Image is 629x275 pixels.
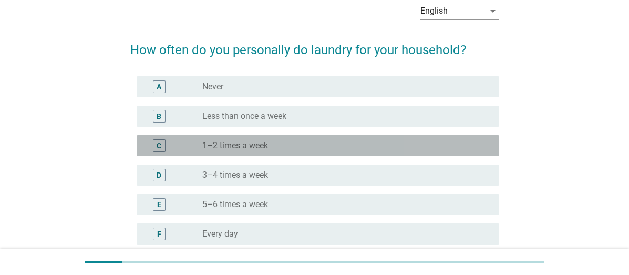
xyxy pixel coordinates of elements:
[157,199,161,210] div: E
[202,229,238,239] label: Every day
[130,30,499,59] h2: How often do you personally do laundry for your household?
[157,81,161,92] div: A
[157,169,161,180] div: D
[202,82,223,92] label: Never
[157,228,161,239] div: F
[157,110,161,121] div: B
[202,111,286,121] label: Less than once a week
[202,199,268,210] label: 5–6 times a week
[487,5,499,17] i: arrow_drop_down
[420,6,448,16] div: English
[202,170,268,180] label: 3–4 times a week
[157,140,161,151] div: C
[202,140,268,151] label: 1–2 times a week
